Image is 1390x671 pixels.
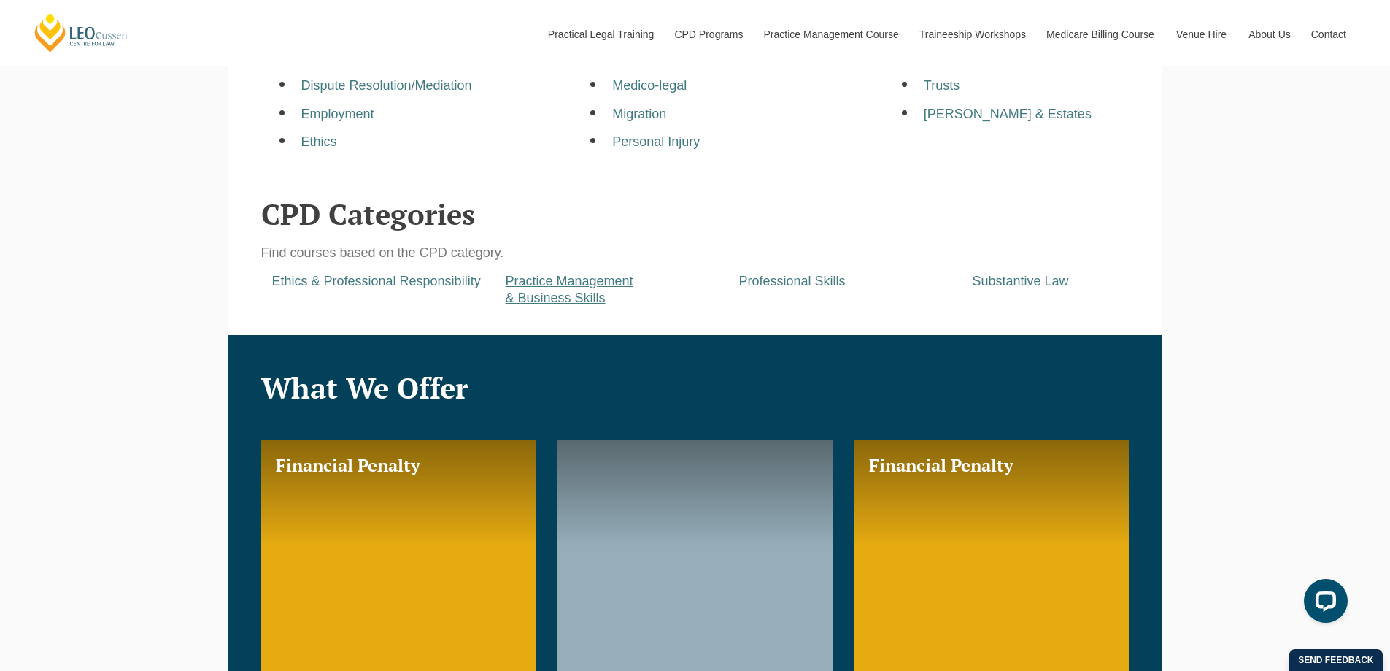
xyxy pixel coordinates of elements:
a: Migration [612,107,666,121]
a: Trusts [924,78,960,93]
h3: Financial Penalty [869,455,1115,476]
a: Ethics [301,134,337,149]
a: Substantive Law [973,274,1069,288]
a: Dispute Resolution/Mediation [301,78,472,93]
iframe: LiveChat chat widget [1292,573,1354,634]
a: Ethics & Professional Responsibility [272,274,481,288]
p: Find courses based on the CPD category. [261,245,1130,261]
a: Medico-legal [612,78,687,93]
h2: CPD Categories [261,198,1130,230]
h2: What We Offer [261,372,1130,404]
a: Medicare Billing Course [1035,3,1165,66]
a: About Us [1238,3,1300,66]
a: Practice Management Course [753,3,908,66]
a: Contact [1300,3,1357,66]
a: Employment [301,107,374,121]
a: [PERSON_NAME] & Estates [924,107,1092,121]
a: Traineeship Workshops [908,3,1035,66]
a: Professional Skills [739,274,846,288]
h3: Financial Penalty [276,455,522,476]
a: [PERSON_NAME] Centre for Law [33,12,130,53]
a: Venue Hire [1165,3,1238,66]
a: Practical Legal Training [537,3,664,66]
a: CPD Programs [663,3,752,66]
a: Personal Injury [612,134,700,149]
a: Practice Management& Business Skills [506,274,633,305]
